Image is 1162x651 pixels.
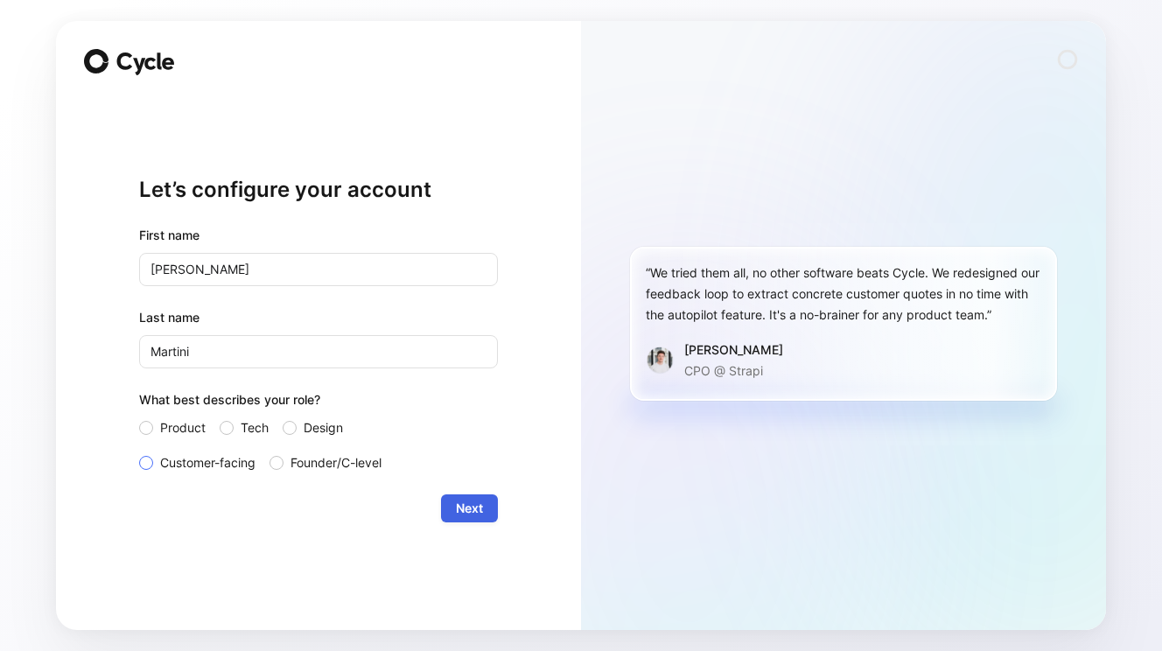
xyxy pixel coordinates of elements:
div: “We tried them all, no other software beats Cycle. We redesigned our feedback loop to extract con... [646,262,1041,325]
span: Tech [241,417,269,438]
label: Last name [139,307,498,328]
span: Founder/C-level [290,452,381,473]
span: Customer-facing [160,452,255,473]
div: [PERSON_NAME] [684,339,783,360]
span: Next [456,498,483,519]
div: What best describes your role? [139,389,498,417]
h1: Let’s configure your account [139,176,498,204]
span: Design [304,417,343,438]
input: Doe [139,335,498,368]
input: John [139,253,498,286]
div: First name [139,225,498,246]
span: Product [160,417,206,438]
button: Next [441,494,498,522]
p: CPO @ Strapi [684,360,783,381]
